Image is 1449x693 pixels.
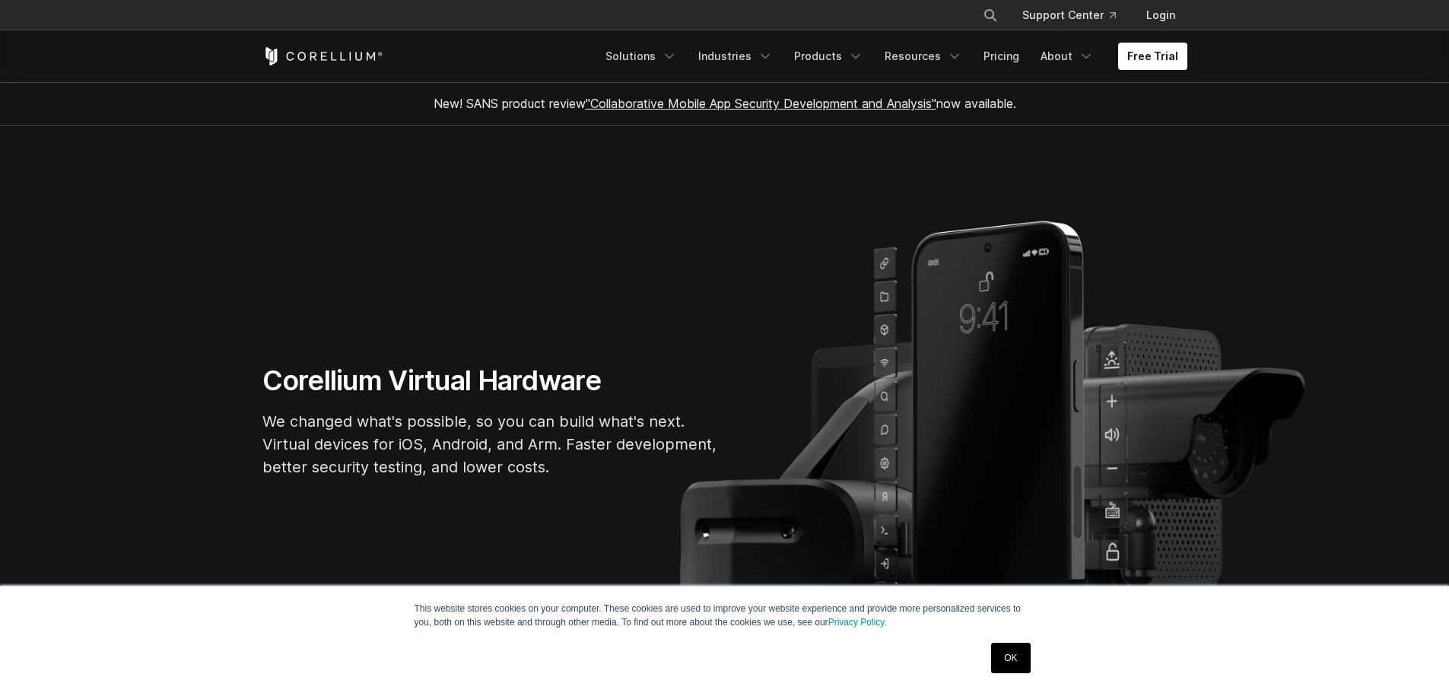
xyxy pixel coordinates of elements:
a: Login [1134,2,1187,29]
h1: Corellium Virtual Hardware [262,364,719,398]
a: Resources [875,43,971,70]
p: We changed what's possible, so you can build what's next. Virtual devices for iOS, Android, and A... [262,410,719,478]
a: Corellium Home [262,47,383,65]
div: Navigation Menu [964,2,1187,29]
button: Search [977,2,1004,29]
a: "Collaborative Mobile App Security Development and Analysis" [586,96,936,111]
a: Privacy Policy. [828,617,887,628]
a: About [1031,43,1103,70]
a: Solutions [596,43,686,70]
div: Navigation Menu [596,43,1187,70]
a: Pricing [974,43,1028,70]
a: Free Trial [1118,43,1187,70]
a: Products [785,43,872,70]
span: New! SANS product review now available. [434,96,1016,111]
a: Industries [689,43,782,70]
a: OK [991,643,1030,673]
p: This website stores cookies on your computer. These cookies are used to improve your website expe... [415,602,1035,629]
a: Support Center [1010,2,1128,29]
